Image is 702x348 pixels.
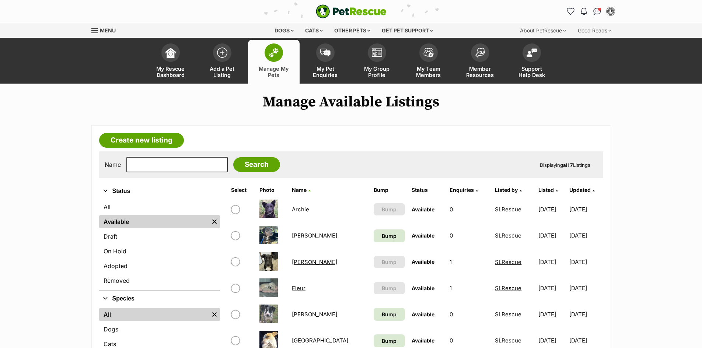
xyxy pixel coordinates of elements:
[292,311,337,318] a: [PERSON_NAME]
[412,259,434,265] span: Available
[565,6,617,17] ul: Account quick links
[382,284,397,292] span: Bump
[292,187,311,193] a: Name
[292,206,309,213] a: Archie
[374,229,405,242] a: Bump
[233,157,280,172] input: Search
[217,48,227,58] img: add-pet-listing-icon-0afa8454b4691262ce3f59096e99ab1cd57d4a30225e0717b998d2c9b9846f56.svg
[374,256,405,268] button: Bump
[535,249,569,275] td: [DATE]
[412,337,434,344] span: Available
[495,311,521,318] a: SLRescue
[423,48,434,57] img: team-members-icon-5396bd8760b3fe7c0b43da4ab00e1e3bb1a5d9ba89233759b79545d2d3fc5d0d.svg
[382,337,397,345] span: Bump
[464,66,497,78] span: Member Resources
[412,285,434,291] span: Available
[99,274,220,287] a: Removed
[569,187,595,193] a: Updated
[535,223,569,248] td: [DATE]
[300,40,351,84] a: My Pet Enquiries
[105,161,121,168] label: Name
[607,8,614,15] img: SLRescue profile pic
[527,48,537,57] img: help-desk-icon-fdf02630f3aa405de69fd3d07c3f3aa587a6932b1a1747fa1d2bba05be0121f9.svg
[382,205,397,213] span: Bump
[256,184,288,196] th: Photo
[300,23,328,38] div: Cats
[292,337,348,344] a: [GEOGRAPHIC_DATA]
[495,337,521,344] a: SLRescue
[593,8,601,15] img: chat-41dd97257d64d25036548639549fe6c8038ab92f7586957e7f3b1b290dea8141.svg
[403,40,454,84] a: My Team Members
[248,40,300,84] a: Manage My Pets
[447,223,491,248] td: 0
[591,6,603,17] a: Conversations
[100,27,116,34] span: Menu
[495,187,522,193] a: Listed by
[581,8,587,15] img: notifications-46538b983faf8c2785f20acdc204bb7945ddae34d4c08c2a6579f10ce5e182be.svg
[412,66,445,78] span: My Team Members
[535,275,569,301] td: [DATE]
[329,23,376,38] div: Other pets
[351,40,403,84] a: My Group Profile
[99,259,220,273] a: Adopted
[535,302,569,327] td: [DATE]
[374,308,405,321] a: Bump
[412,206,434,212] span: Available
[535,197,569,222] td: [DATE]
[206,66,239,78] span: Add a Pet Listing
[506,40,558,84] a: Support Help Desk
[540,162,590,168] span: Displaying Listings
[269,23,299,38] div: Dogs
[292,187,307,193] span: Name
[495,285,521,292] a: SLRescue
[450,187,478,193] a: Enquiries
[371,184,408,196] th: Bump
[99,294,220,303] button: Species
[412,311,434,317] span: Available
[196,40,248,84] a: Add a Pet Listing
[292,232,337,239] a: [PERSON_NAME]
[495,259,521,266] a: SLRescue
[374,203,405,215] button: Bump
[569,275,603,301] td: [DATE]
[209,308,220,321] a: Remove filter
[515,23,571,38] div: About PetRescue
[447,249,491,275] td: 1
[91,23,121,36] a: Menu
[154,66,187,78] span: My Rescue Dashboard
[372,48,382,57] img: group-profile-icon-3fa3cf56718a62981997c0bc7e787c4b2cf8bcc04b72c1350f741eb67cf2f40e.svg
[316,4,387,18] img: logo-e224e6f780fb5917bec1dbf3a21bbac754714ae5b6737aabdf751b685950b380.svg
[316,4,387,18] a: PetRescue
[563,162,573,168] strong: all 7
[447,275,491,301] td: 1
[360,66,394,78] span: My Group Profile
[320,49,331,57] img: pet-enquiries-icon-7e3ad2cf08bfb03b45e93fb7055b45f3efa6380592205ae92323e6603595dc1f.svg
[447,302,491,327] td: 0
[99,230,220,243] a: Draft
[99,308,209,321] a: All
[515,66,548,78] span: Support Help Desk
[565,6,577,17] a: Favourites
[99,245,220,258] a: On Hold
[382,258,397,266] span: Bump
[569,302,603,327] td: [DATE]
[475,48,485,57] img: member-resources-icon-8e73f808a243e03378d46382f2149f9095a855e16c252ad45f914b54edf8863c.svg
[382,232,397,240] span: Bump
[569,223,603,248] td: [DATE]
[569,187,591,193] span: Updated
[257,66,290,78] span: Manage My Pets
[450,187,474,193] span: translation missing: en.admin.listings.index.attributes.enquiries
[569,197,603,222] td: [DATE]
[538,187,554,193] span: Listed
[573,23,617,38] div: Good Reads
[292,285,305,292] a: Fleur
[382,310,397,318] span: Bump
[569,249,603,275] td: [DATE]
[374,282,405,294] button: Bump
[495,206,521,213] a: SLRescue
[209,215,220,228] a: Remove filter
[578,6,590,17] button: Notifications
[538,187,558,193] a: Listed
[409,184,446,196] th: Status
[292,259,337,266] a: [PERSON_NAME]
